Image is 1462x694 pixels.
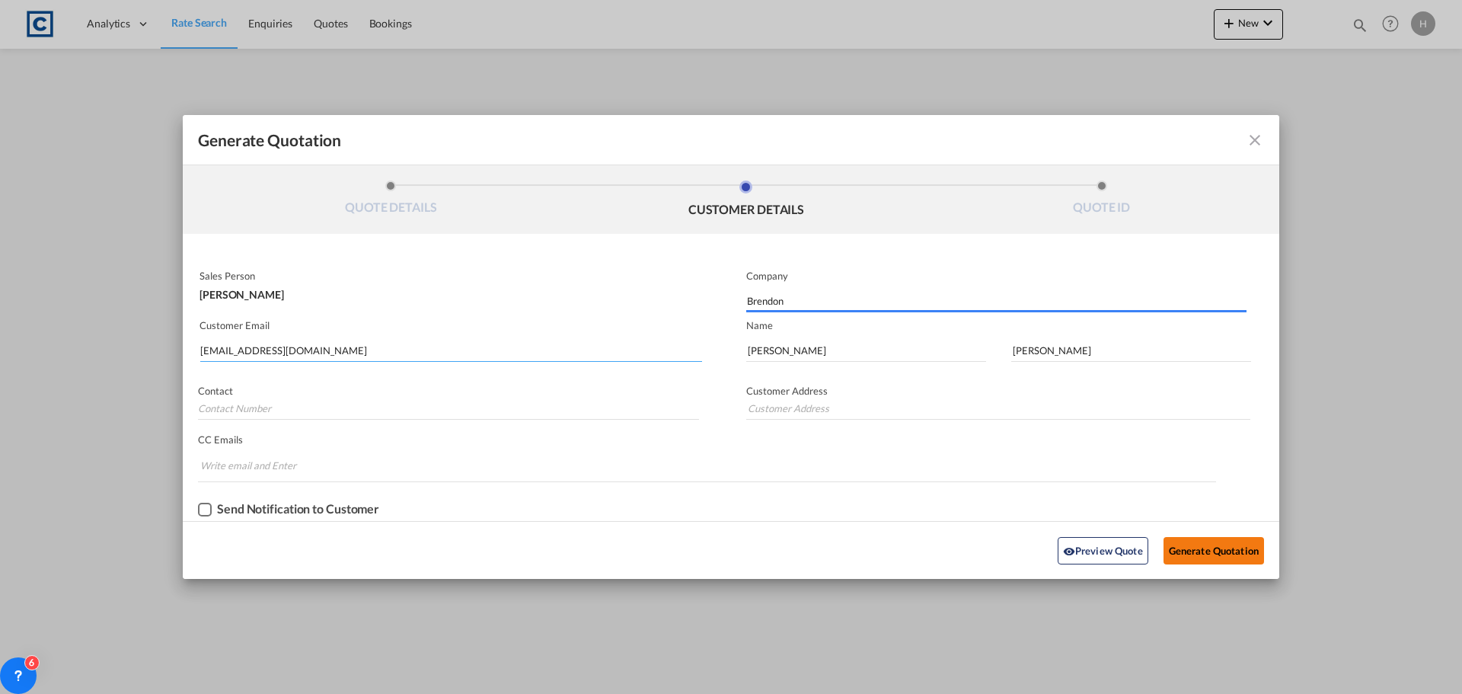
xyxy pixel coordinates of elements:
[200,270,699,282] p: Sales Person
[747,289,1247,312] input: Company Name
[924,181,1279,222] li: QUOTE ID
[198,385,699,397] p: Contact
[1058,537,1148,564] button: icon-eyePreview Quote
[1011,339,1251,362] input: Last Name
[1063,545,1075,558] md-icon: icon-eye
[200,339,702,362] input: Search by Customer Name/Email Id/Company
[746,385,828,397] span: Customer Address
[200,319,702,331] p: Customer Email
[183,115,1279,579] md-dialog: Generate QuotationQUOTE ...
[746,397,1250,420] input: Customer Address
[198,397,699,420] input: Contact Number
[198,452,1216,481] md-chips-wrap: Chips container. Enter the text area, then type text, and press enter to add a chip.
[198,433,1216,446] p: CC Emails
[1164,537,1264,564] button: Generate Quotation
[200,453,314,478] input: Chips input.
[746,319,1279,331] p: Name
[1246,131,1264,149] md-icon: icon-close fg-AAA8AD cursor m-0
[200,282,699,300] div: [PERSON_NAME]
[198,502,379,517] md-checkbox: Checkbox No Ink
[746,270,1247,282] p: Company
[569,181,924,222] li: CUSTOMER DETAILS
[217,502,379,516] div: Send Notification to Customer
[198,130,341,150] span: Generate Quotation
[746,339,986,362] input: First Name
[213,181,569,222] li: QUOTE DETAILS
